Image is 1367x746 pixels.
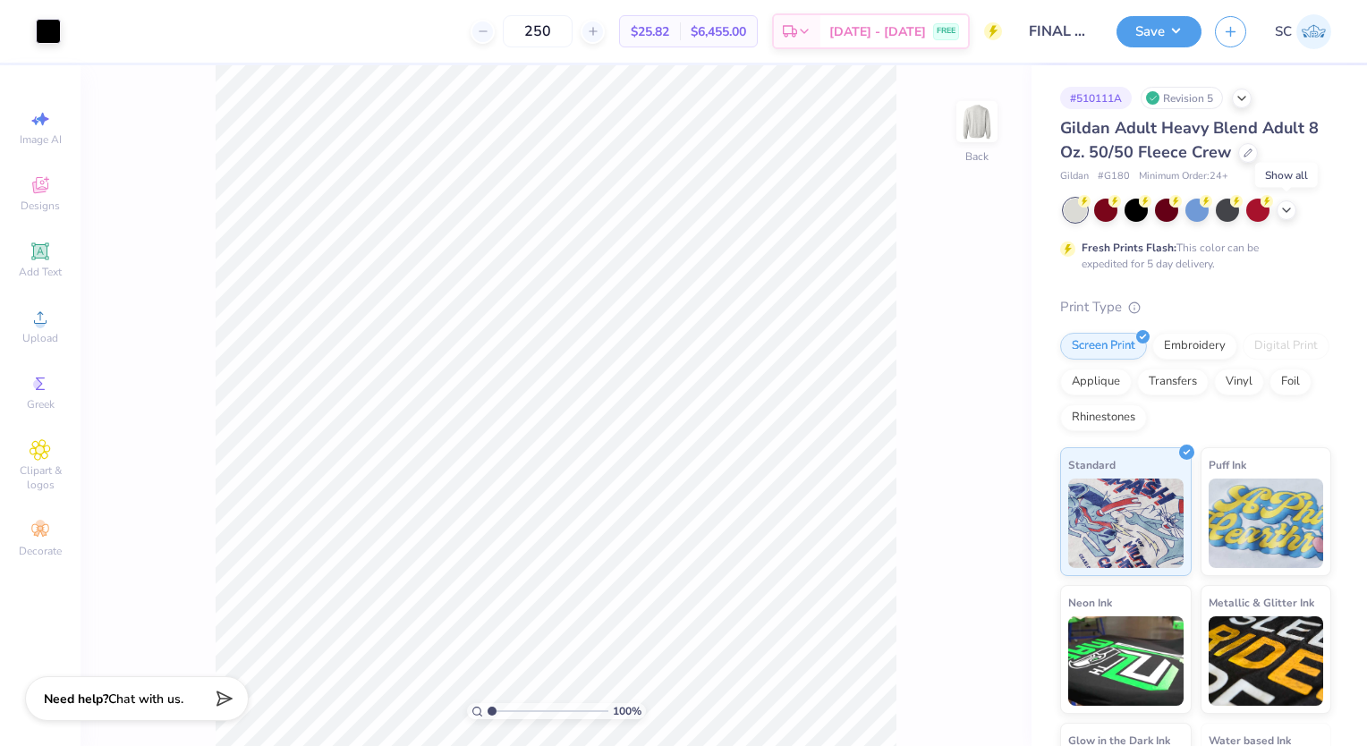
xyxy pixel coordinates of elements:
div: Rhinestones [1060,404,1147,431]
div: This color can be expedited for 5 day delivery. [1082,240,1302,272]
strong: Need help? [44,691,108,708]
div: # 510111A [1060,87,1132,109]
div: Print Type [1060,297,1331,318]
span: Image AI [20,132,62,147]
span: Designs [21,199,60,213]
span: Upload [22,331,58,345]
div: Show all [1255,163,1318,188]
span: Neon Ink [1068,593,1112,612]
span: Greek [27,397,55,411]
strong: Fresh Prints Flash: [1082,241,1176,255]
span: Chat with us. [108,691,183,708]
span: Decorate [19,544,62,558]
div: Foil [1269,369,1312,395]
div: Applique [1060,369,1132,395]
span: FREE [937,25,955,38]
span: Add Text [19,265,62,279]
span: Gildan Adult Heavy Blend Adult 8 Oz. 50/50 Fleece Crew [1060,117,1319,163]
span: 100 % [613,703,641,719]
input: Untitled Design [1015,13,1103,49]
img: Puff Ink [1209,479,1324,568]
span: $6,455.00 [691,22,746,41]
span: # G180 [1098,169,1130,184]
img: Metallic & Glitter Ink [1209,616,1324,706]
div: Revision 5 [1141,87,1223,109]
img: Neon Ink [1068,616,1184,706]
span: Puff Ink [1209,455,1246,474]
a: SC [1275,14,1331,49]
div: Screen Print [1060,333,1147,360]
img: Sadie Case [1296,14,1331,49]
div: Back [965,148,989,165]
span: Standard [1068,455,1116,474]
span: Clipart & logos [9,463,72,492]
span: [DATE] - [DATE] [829,22,926,41]
img: Back [959,104,995,140]
span: Gildan [1060,169,1089,184]
div: Embroidery [1152,333,1237,360]
div: Vinyl [1214,369,1264,395]
div: Transfers [1137,369,1209,395]
img: Standard [1068,479,1184,568]
input: – – [503,15,573,47]
div: Digital Print [1243,333,1329,360]
span: $25.82 [631,22,669,41]
span: Metallic & Glitter Ink [1209,593,1314,612]
span: Minimum Order: 24 + [1139,169,1228,184]
span: SC [1275,21,1292,42]
button: Save [1117,16,1201,47]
